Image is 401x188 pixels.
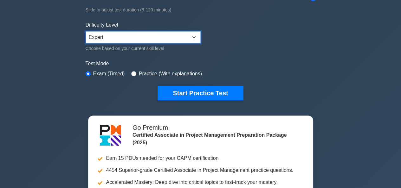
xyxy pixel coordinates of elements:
label: Exam (Timed) [93,70,125,78]
div: Choose based on your current skill level [86,45,201,52]
label: Practice (With explanations) [139,70,202,78]
label: Test Mode [86,60,316,67]
button: Start Practice Test [158,86,243,100]
label: Difficulty Level [86,21,118,29]
div: Slide to adjust test duration (5-120 minutes) [86,6,316,14]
